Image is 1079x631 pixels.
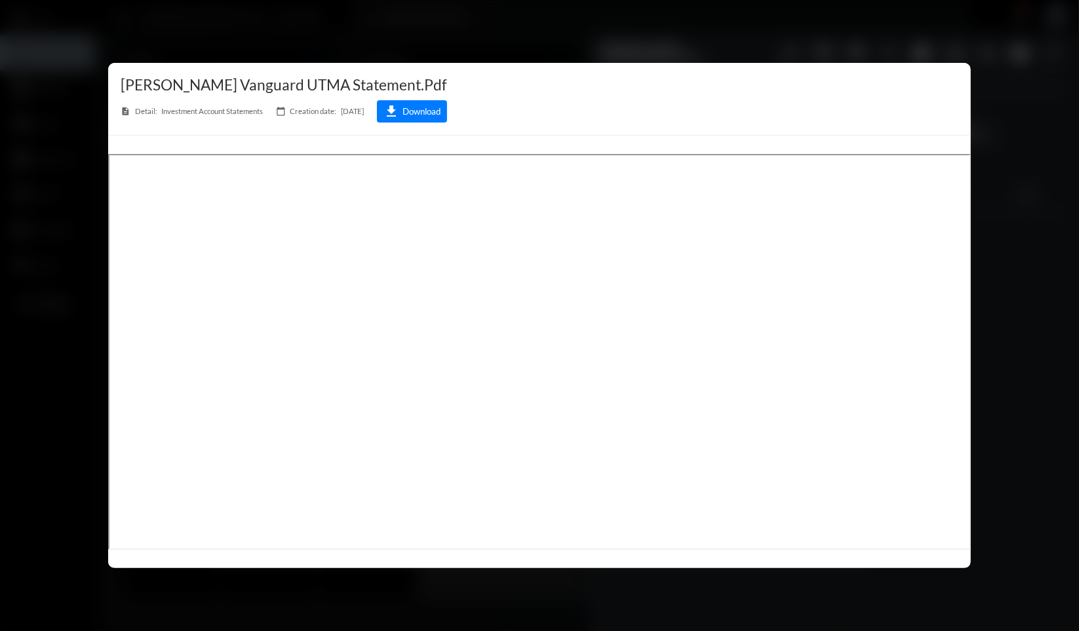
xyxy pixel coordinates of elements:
button: downloadDownload [377,100,447,123]
i: download [383,104,399,119]
i: description [121,106,130,116]
span: [DATE] [276,100,364,123]
span: [PERSON_NAME] Vanguard UTMA statement.pdf [121,76,447,94]
span: Investment Account Statements [121,100,263,123]
i: calendar_today [276,106,286,116]
span: Detail: [135,107,157,115]
span: Creation date: [290,107,336,115]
